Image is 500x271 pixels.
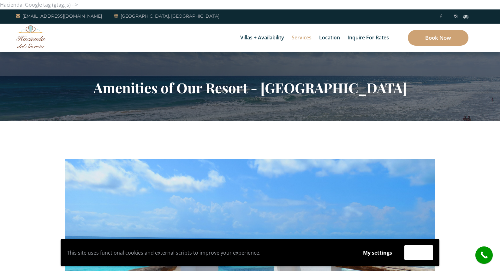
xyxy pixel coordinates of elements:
[477,248,491,262] i: call
[463,15,468,18] img: Tripadvisor_logomark.svg
[408,30,468,46] a: Book Now
[475,246,493,264] a: call
[16,12,102,20] a: [EMAIL_ADDRESS][DOMAIN_NAME]
[237,24,287,52] a: Villas + Availability
[16,25,46,48] img: Awesome Logo
[289,24,315,52] a: Services
[316,24,343,52] a: Location
[344,24,392,52] a: Inquire for Rates
[65,79,435,96] h2: Amenities of Our Resort - [GEOGRAPHIC_DATA]
[404,245,433,260] button: Accept
[67,248,351,257] p: This site uses functional cookies and external scripts to improve your experience.
[114,12,219,20] a: [GEOGRAPHIC_DATA], [GEOGRAPHIC_DATA]
[357,245,398,260] button: My settings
